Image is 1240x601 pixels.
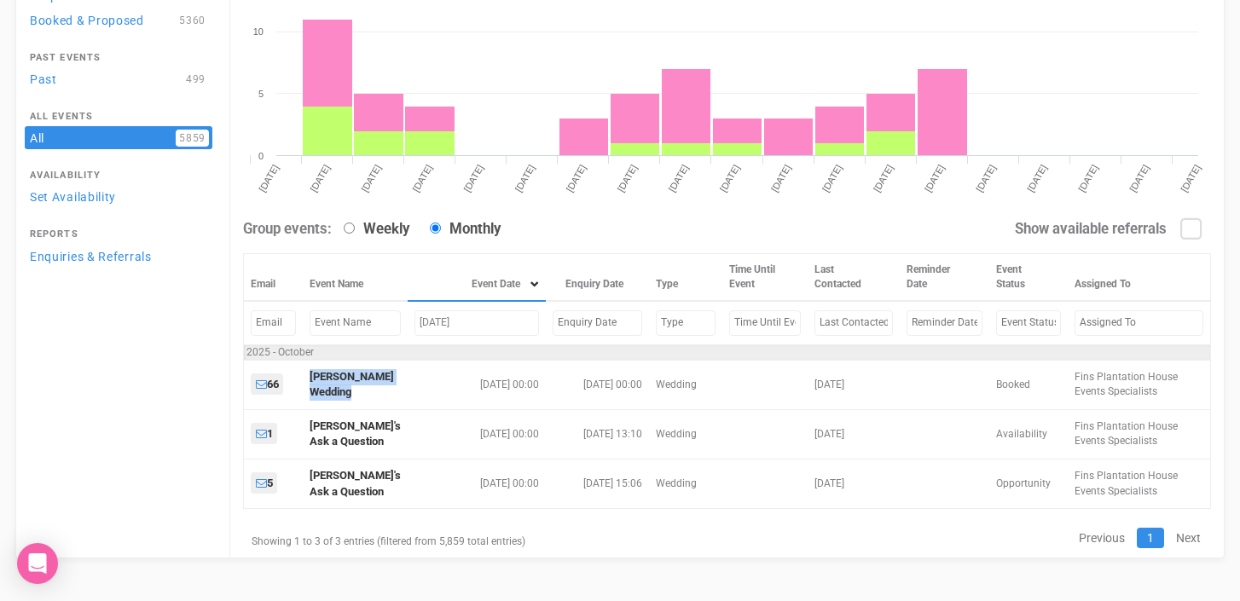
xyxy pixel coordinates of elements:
[461,163,485,194] tspan: [DATE]
[565,163,588,194] tspan: [DATE]
[421,219,501,240] label: Monthly
[722,254,808,302] th: Time Until Event
[183,71,209,88] span: 499
[900,254,989,302] th: Reminder Date
[1166,528,1211,548] a: Next
[729,310,801,335] input: Filter by Time Until Event
[1076,163,1100,194] tspan: [DATE]
[546,360,648,409] td: [DATE] 00:00
[989,459,1067,508] td: Opportunity
[649,360,723,409] td: Wedding
[30,170,207,181] h4: Availability
[408,409,546,459] td: [DATE] 00:00
[243,220,332,237] strong: Group events:
[1075,310,1203,335] input: Filter by Assigned To
[308,163,332,194] tspan: [DATE]
[872,163,895,194] tspan: [DATE]
[25,9,212,32] a: Booked & Proposed5360
[820,163,844,194] tspan: [DATE]
[25,126,212,149] a: All5859
[974,163,998,194] tspan: [DATE]
[989,254,1067,302] th: Event Status
[1127,163,1151,194] tspan: [DATE]
[769,163,793,194] tspan: [DATE]
[258,151,264,161] tspan: 0
[1015,220,1167,237] strong: Show available referrals
[258,89,264,99] tspan: 5
[718,163,742,194] tspan: [DATE]
[244,254,303,302] th: Email
[303,254,408,302] th: Event Name
[344,222,355,234] input: Weekly
[176,12,209,29] span: 5360
[546,409,648,459] td: [DATE] 13:10
[546,254,648,302] th: Enquiry Date
[1179,163,1202,194] tspan: [DATE]
[553,310,641,335] input: Filter by Enquiry Date
[408,459,546,508] td: [DATE] 00:00
[310,370,394,399] a: [PERSON_NAME] Wedding
[251,472,277,494] a: 5
[546,459,648,508] td: [DATE] 15:06
[176,130,209,147] span: 5859
[310,310,401,335] input: Filter by Event Name
[335,219,409,240] label: Weekly
[649,409,723,459] td: Wedding
[989,360,1067,409] td: Booked
[989,409,1067,459] td: Availability
[243,526,548,558] div: Showing 1 to 3 of 3 entries (filtered from 5,859 total entries)
[616,163,640,194] tspan: [DATE]
[414,310,539,335] input: Filter by Event Date
[1137,528,1164,548] a: 1
[667,163,691,194] tspan: [DATE]
[996,310,1060,335] input: Filter by Event Status
[1068,459,1211,508] td: Fins Plantation House Events Specialists
[257,163,281,194] tspan: [DATE]
[1069,528,1135,548] a: Previous
[1068,254,1211,302] th: Assigned To
[251,423,277,444] a: 1
[907,310,982,335] input: Filter by Reminder Date
[1025,163,1049,194] tspan: [DATE]
[1068,360,1211,409] td: Fins Plantation House Events Specialists
[25,67,212,90] a: Past499
[430,222,441,234] input: Monthly
[808,459,900,508] td: [DATE]
[251,373,283,395] a: 66
[923,163,947,194] tspan: [DATE]
[244,344,1211,360] td: 2025 - October
[310,419,401,448] a: [PERSON_NAME]'s Ask a Question
[808,254,900,302] th: Last Contacted
[253,26,264,37] tspan: 10
[359,163,383,194] tspan: [DATE]
[25,185,212,208] a: Set Availability
[25,245,212,268] a: Enquiries & Referrals
[649,459,723,508] td: Wedding
[808,409,900,459] td: [DATE]
[656,310,716,335] input: Filter by Type
[1068,409,1211,459] td: Fins Plantation House Events Specialists
[30,112,207,122] h4: All Events
[814,310,893,335] input: Filter by Last Contacted
[17,543,58,584] div: Open Intercom Messenger
[251,310,296,335] input: Filter by Email
[513,163,536,194] tspan: [DATE]
[808,360,900,409] td: [DATE]
[30,229,207,240] h4: Reports
[410,163,434,194] tspan: [DATE]
[30,53,207,63] h4: Past Events
[649,254,723,302] th: Type
[408,360,546,409] td: [DATE] 00:00
[310,469,401,498] a: [PERSON_NAME]'s Ask a Question
[408,254,546,302] th: Event Date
